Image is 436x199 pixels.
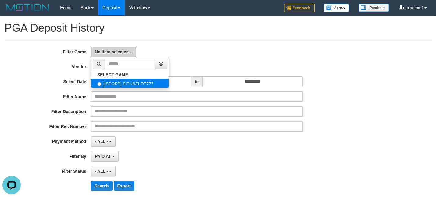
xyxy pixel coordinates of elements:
[91,166,116,176] button: - ALL -
[97,82,101,86] input: [ISPORT] SITUSSLOT777
[114,181,134,191] button: Export
[284,4,315,12] img: Feedback.jpg
[95,154,111,159] span: PAID AT
[5,22,431,34] h1: PGA Deposit History
[91,47,136,57] button: No item selected
[91,181,113,191] button: Search
[91,79,169,88] label: [ISPORT] SITUSSLOT777
[191,76,203,87] span: to
[97,72,128,77] b: SELECT GAME
[95,49,129,54] span: No item selected
[95,169,108,174] span: - ALL -
[359,4,389,12] img: panduan.png
[91,136,116,147] button: - ALL -
[5,3,51,12] img: MOTION_logo.png
[2,2,21,21] button: Open LiveChat chat widget
[95,139,108,144] span: - ALL -
[91,71,169,79] a: SELECT GAME
[91,151,119,162] button: PAID AT
[324,4,349,12] img: Button%20Memo.svg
